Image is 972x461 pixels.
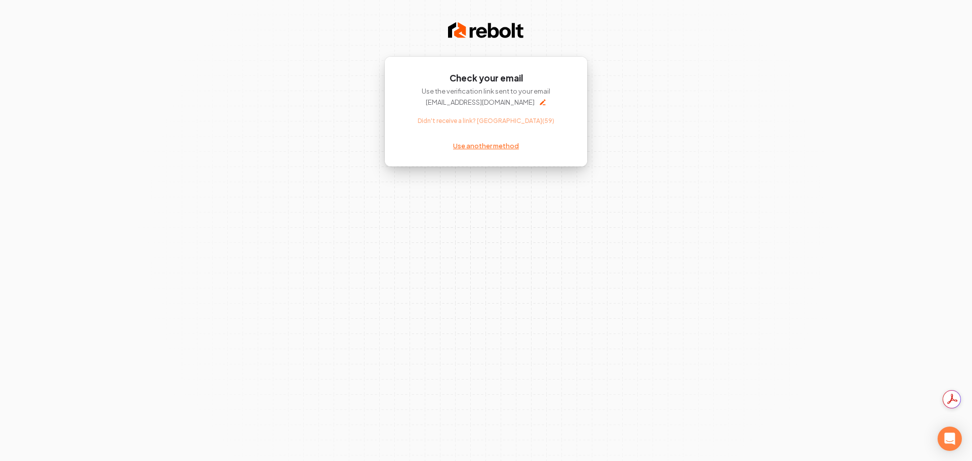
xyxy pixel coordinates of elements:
[938,427,962,451] div: Open Intercom Messenger
[448,20,524,40] img: Rebolt Logo
[539,98,547,106] button: Edit
[404,87,568,96] p: Use the verification link sent to your email
[453,141,519,150] a: Use another method
[404,72,568,85] h1: Check your email
[426,98,535,107] p: [EMAIL_ADDRESS][DOMAIN_NAME]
